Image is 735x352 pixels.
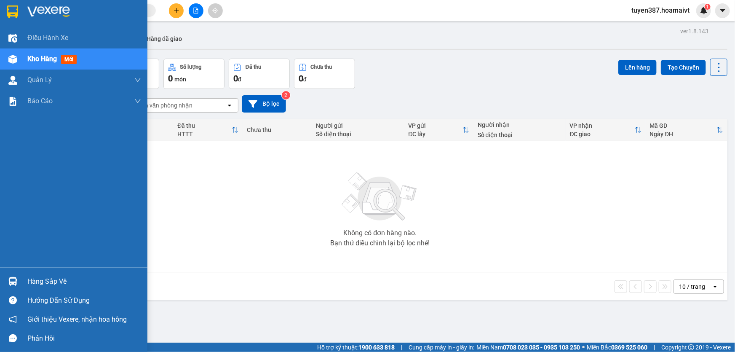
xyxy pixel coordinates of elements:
[330,240,430,247] div: Bạn thử điều chỉnh lại bộ lọc nhé!
[679,282,705,291] div: 10 / trang
[294,59,355,89] button: Chưa thu0đ
[61,55,77,64] span: mới
[246,64,261,70] div: Đã thu
[478,132,561,138] div: Số điện thoại
[582,346,585,349] span: ⚪️
[233,73,238,83] span: 0
[134,98,141,105] span: down
[404,119,473,141] th: Toggle SortBy
[247,126,307,133] div: Chưa thu
[343,230,417,236] div: Không có đơn hàng nào.
[9,315,17,323] span: notification
[625,5,696,16] span: tuyen387.hoamaivt
[27,332,141,345] div: Phản hồi
[8,277,17,286] img: warehouse-icon
[27,32,68,43] span: Điều hành xe
[478,121,561,128] div: Người nhận
[9,334,17,342] span: message
[208,3,223,18] button: aim
[570,131,635,137] div: ĐC giao
[7,5,18,18] img: logo-vxr
[174,76,186,83] span: món
[8,55,17,64] img: warehouse-icon
[316,131,400,137] div: Số điện thoại
[168,73,173,83] span: 0
[27,275,141,288] div: Hàng sắp về
[611,344,647,351] strong: 0369 525 060
[9,296,17,304] span: question-circle
[189,3,203,18] button: file-add
[282,91,290,99] sup: 2
[226,102,233,109] svg: open
[180,64,202,70] div: Số lượng
[173,119,243,141] th: Toggle SortBy
[650,122,716,129] div: Mã GD
[409,343,474,352] span: Cung cấp máy in - giấy in:
[661,60,706,75] button: Tạo Chuyến
[134,101,192,110] div: Chọn văn phòng nhận
[299,73,303,83] span: 0
[358,344,395,351] strong: 1900 633 818
[8,34,17,43] img: warehouse-icon
[654,343,655,352] span: |
[408,122,462,129] div: VP gửi
[177,122,232,129] div: Đã thu
[338,167,422,226] img: svg+xml;base64,PHN2ZyBjbGFzcz0ibGlzdC1wbHVnX19zdmciIHhtbG5zPSJodHRwOi8vd3d3LnczLm9yZy8yMDAwL3N2Zy...
[27,55,57,63] span: Kho hàng
[27,314,127,325] span: Giới thiệu Vexere, nhận hoa hồng
[715,3,730,18] button: caret-down
[705,4,711,10] sup: 1
[8,97,17,106] img: solution-icon
[163,59,225,89] button: Số lượng0món
[712,283,719,290] svg: open
[27,75,52,85] span: Quản Lý
[303,76,307,83] span: đ
[8,76,17,85] img: warehouse-icon
[140,29,189,49] button: Hàng đã giao
[650,131,716,137] div: Ngày ĐH
[680,27,708,36] div: ver 1.8.143
[177,131,232,137] div: HTTT
[719,7,727,14] span: caret-down
[193,8,199,13] span: file-add
[476,343,580,352] span: Miền Nam
[317,343,395,352] span: Hỗ trợ kỹ thuật:
[27,96,53,106] span: Báo cáo
[242,95,286,113] button: Bộ lọc
[688,344,694,350] span: copyright
[408,131,462,137] div: ĐC lấy
[618,60,657,75] button: Lên hàng
[700,7,708,14] img: icon-new-feature
[503,344,580,351] strong: 0708 023 035 - 0935 103 250
[174,8,179,13] span: plus
[566,119,646,141] th: Toggle SortBy
[570,122,635,129] div: VP nhận
[229,59,290,89] button: Đã thu0đ
[646,119,727,141] th: Toggle SortBy
[316,122,400,129] div: Người gửi
[311,64,332,70] div: Chưa thu
[134,77,141,83] span: down
[238,76,241,83] span: đ
[27,294,141,307] div: Hướng dẫn sử dụng
[212,8,218,13] span: aim
[706,4,709,10] span: 1
[587,343,647,352] span: Miền Bắc
[401,343,402,352] span: |
[169,3,184,18] button: plus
